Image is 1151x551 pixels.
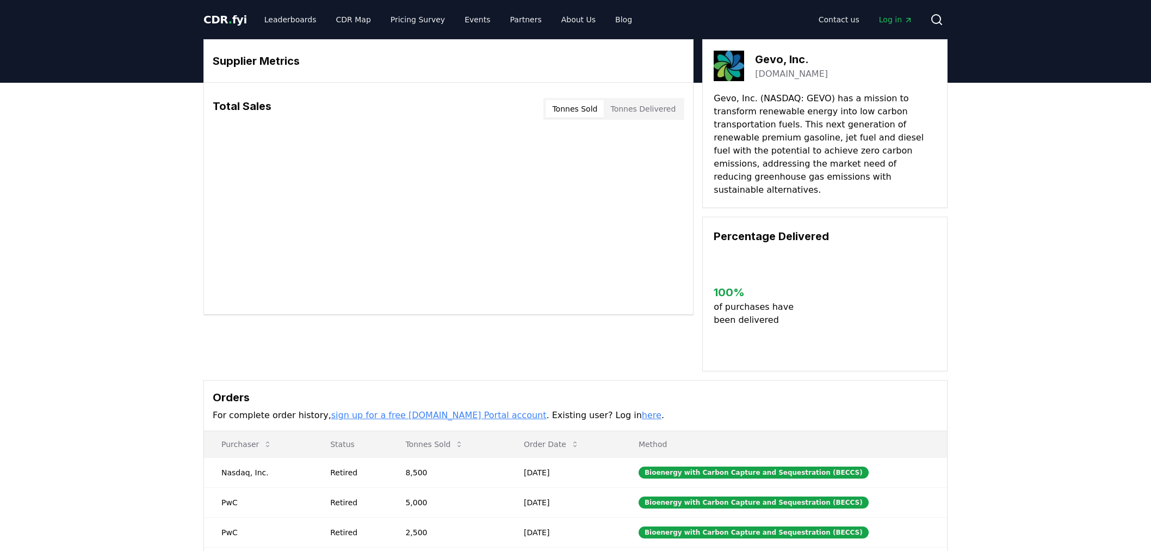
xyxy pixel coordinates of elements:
span: Log in [879,14,913,25]
td: 5,000 [388,487,506,517]
nav: Main [810,10,921,29]
p: Status [321,439,379,450]
div: Retired [330,467,379,478]
a: Partners [502,10,550,29]
a: Leaderboards [256,10,325,29]
button: Purchaser [213,433,281,455]
a: here [642,410,661,420]
td: 8,500 [388,457,506,487]
p: of purchases have been delivered [714,301,802,327]
h3: Supplier Metrics [213,53,684,69]
td: 2,500 [388,517,506,547]
a: About Us [553,10,604,29]
img: Gevo, Inc.-logo [714,51,744,81]
h3: 100 % [714,284,802,301]
nav: Main [256,10,641,29]
div: Bioenergy with Carbon Capture and Sequestration (BECCS) [639,467,869,479]
a: Pricing Survey [382,10,454,29]
td: [DATE] [506,487,621,517]
h3: Total Sales [213,98,271,120]
a: Events [456,10,499,29]
a: Contact us [810,10,868,29]
h3: Gevo, Inc. [755,51,828,68]
a: sign up for a free [DOMAIN_NAME] Portal account [331,410,547,420]
button: Tonnes Sold [546,100,604,118]
td: [DATE] [506,457,621,487]
p: Gevo, Inc. (NASDAQ: GEVO) has a mission to transform renewable energy into low carbon transportat... [714,92,936,197]
p: For complete order history, . Existing user? Log in . [213,409,938,422]
div: Bioenergy with Carbon Capture and Sequestration (BECCS) [639,526,869,538]
td: PwC [204,487,313,517]
span: . [228,13,232,26]
a: CDR.fyi [203,12,247,27]
a: Log in [870,10,921,29]
div: Retired [330,497,379,508]
h3: Orders [213,389,938,406]
td: Nasdaq, Inc. [204,457,313,487]
a: Blog [607,10,641,29]
p: Method [630,439,938,450]
a: CDR Map [327,10,380,29]
h3: Percentage Delivered [714,228,936,244]
a: [DOMAIN_NAME] [755,68,828,81]
span: CDR fyi [203,13,247,26]
button: Order Date [515,433,588,455]
td: [DATE] [506,517,621,547]
div: Retired [330,527,379,538]
button: Tonnes Delivered [604,100,682,118]
button: Tonnes Sold [397,433,472,455]
td: PwC [204,517,313,547]
div: Bioenergy with Carbon Capture and Sequestration (BECCS) [639,497,869,509]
